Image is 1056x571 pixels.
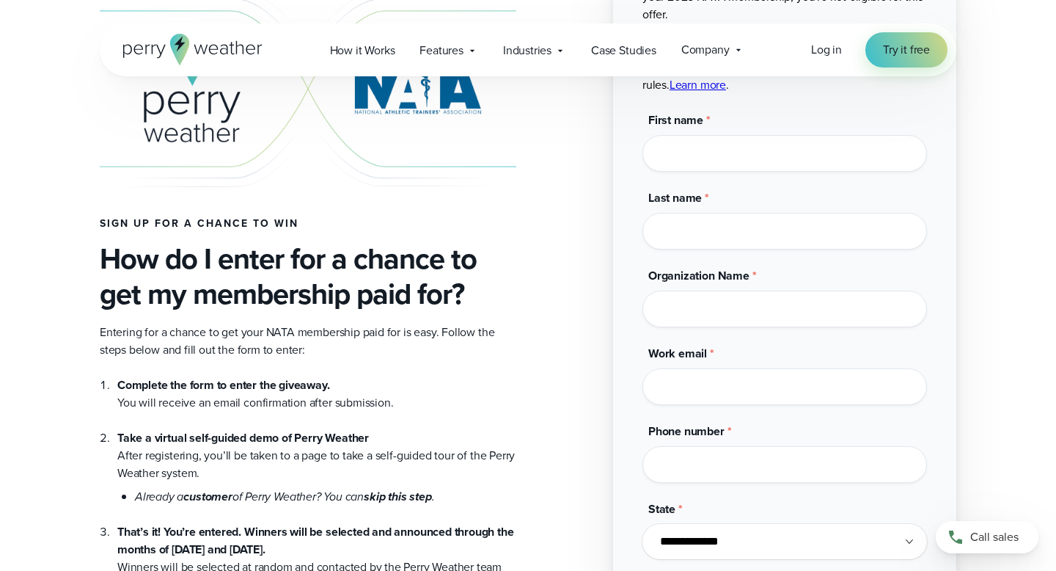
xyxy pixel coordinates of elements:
[648,345,707,362] span: Work email
[670,76,726,93] a: Learn more
[681,41,730,59] span: Company
[183,488,232,505] strong: customer
[936,521,1038,553] a: Call sales
[648,267,749,284] span: Organization Name
[100,241,516,312] h3: How do I enter for a chance to get my membership paid for?
[648,501,675,517] span: State
[318,35,408,65] a: How it Works
[648,189,702,206] span: Last name
[117,377,329,393] strong: Complete the form to enter the giveaway.
[503,42,551,59] span: Industries
[811,41,842,59] a: Log in
[135,488,434,505] em: Already a of Perry Weather? You can .
[591,42,656,59] span: Case Studies
[648,112,703,128] span: First name
[117,412,516,506] li: After registering, you’ll be taken to a page to take a self-guided tour of the Perry Weather system.
[100,218,516,230] h4: Sign up for a chance to win
[970,528,1019,546] span: Call sales
[883,41,930,59] span: Try it free
[419,42,463,59] span: Features
[117,429,369,446] strong: Take a virtual self-guided demo of Perry Weather
[100,324,516,359] p: Entering for a chance to get your NATA membership paid for is easy. Follow the steps below and fi...
[865,32,947,68] a: Try it free
[811,41,842,58] span: Log in
[117,523,514,558] strong: That’s it! You’re entered. Winners will be selected and announced through the months of [DATE] an...
[117,377,516,412] li: You will receive an email confirmation after submission.
[648,423,725,440] span: Phone number
[330,42,395,59] span: How it Works
[364,488,431,505] strong: skip this step
[579,35,669,65] a: Case Studies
